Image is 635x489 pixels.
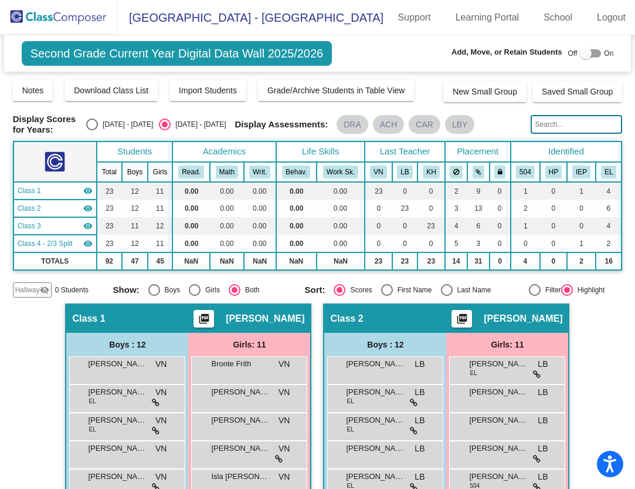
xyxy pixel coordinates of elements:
span: Class 2 [330,313,363,325]
td: 12 [148,217,172,235]
th: Health Plan [540,162,567,182]
span: Show: [113,285,140,295]
span: Sort: [304,285,325,295]
span: Class 4 - 2/3 Split [18,238,73,249]
td: 23 [97,217,122,235]
th: Academics [172,141,276,162]
td: 0 [511,235,540,252]
span: VN [155,358,167,370]
div: Girls: 11 [446,333,568,356]
td: 0.00 [172,217,210,235]
button: Behav. [282,166,310,178]
th: Veronica Neumann [365,162,392,182]
span: VN [279,471,290,483]
span: [PERSON_NAME] [211,414,270,426]
span: 0 Students [55,285,89,295]
button: EL [601,166,616,178]
td: 0.00 [317,217,365,235]
td: 0.00 [317,182,365,200]
div: Boys : 12 [66,333,188,356]
td: 0 [417,200,444,217]
td: 3 [445,200,468,217]
th: Last Teacher [365,141,444,162]
td: 1 [511,182,540,200]
td: 0.00 [317,200,365,217]
td: 0 [490,235,511,252]
td: NaN [276,252,317,270]
button: Download Class List [64,80,158,101]
td: 0 [490,182,511,200]
button: KH [423,166,439,178]
td: 0 [567,217,596,235]
a: Support [389,8,440,27]
td: Laura Bassani - No Class Name [13,200,97,217]
button: Math [216,166,238,178]
span: [PERSON_NAME] [PERSON_NAME] [469,358,528,370]
mat-icon: visibility [83,204,93,213]
mat-icon: visibility_off [40,285,49,295]
td: 23 [417,217,444,235]
span: VN [155,471,167,483]
td: NaN [317,252,365,270]
div: Highlight [573,285,605,295]
td: 23 [417,252,444,270]
td: 0.00 [172,200,210,217]
th: Identified [511,141,622,162]
th: English Language Learner [596,162,622,182]
span: [PERSON_NAME] [226,313,304,325]
mat-chip: DRA [337,115,368,134]
mat-icon: visibility [83,221,93,231]
td: 0.00 [244,235,276,252]
td: 13 [467,200,489,217]
span: VN [155,443,167,455]
td: 92 [97,252,122,270]
td: 4 [596,182,622,200]
td: 0.00 [210,200,244,217]
span: [PERSON_NAME] [469,386,528,398]
td: 0.00 [276,200,317,217]
div: Boys : 12 [324,333,446,356]
td: 1 [567,182,596,200]
td: 0.00 [276,182,317,200]
td: 0 [567,200,596,217]
td: NaN [210,252,244,270]
span: Display Assessments: [235,119,328,130]
mat-icon: picture_as_pdf [197,313,211,329]
td: 23 [97,182,122,200]
mat-chip: CAR [409,115,440,134]
td: 23 [392,200,418,217]
td: 11 [122,217,148,235]
td: 6 [467,217,489,235]
span: [PERSON_NAME] [346,358,405,370]
td: 23 [97,235,122,252]
span: LB [415,414,425,427]
td: 12 [122,235,148,252]
button: Print Students Details [193,310,214,328]
mat-icon: visibility [83,186,93,195]
span: VN [279,386,290,399]
td: 0.00 [210,182,244,200]
span: EL [89,397,96,406]
td: 0.00 [276,217,317,235]
div: [DATE] - [DATE] [171,119,226,130]
span: LB [415,358,425,370]
td: 9 [467,182,489,200]
span: VN [279,414,290,427]
th: Keep with students [467,162,489,182]
span: Class 2 [18,203,41,214]
span: [PERSON_NAME] [346,386,405,398]
td: Katherine Hsia - No Class Name [13,217,97,235]
td: 0 [365,235,392,252]
td: NaN [172,252,210,270]
span: Second Grade Current Year Digital Data Wall 2025/2026 [22,41,332,66]
div: Girls [201,285,220,295]
th: Keep away students [445,162,468,182]
span: [PERSON_NAME] [PERSON_NAME] [88,471,147,483]
a: Learning Portal [446,8,529,27]
th: Katherine Hsia [417,162,444,182]
button: Print Students Details [451,310,472,328]
td: 0 [540,235,567,252]
span: LB [415,471,425,483]
span: [PERSON_NAME] [346,471,405,483]
th: Total [97,162,122,182]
